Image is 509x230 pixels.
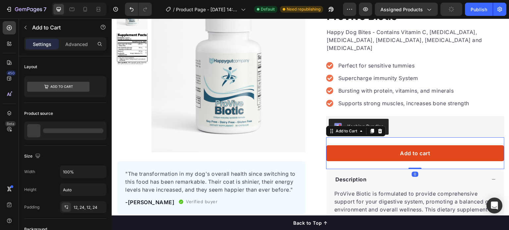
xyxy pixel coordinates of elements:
div: Beta [5,121,16,126]
div: Kaching Bundles [236,104,272,111]
div: Back to Top ↑ [182,201,216,208]
span: Assigned Products [380,6,423,13]
p: Perfect for sensitive tummies [227,43,358,51]
div: 0 [300,153,307,159]
input: Auto [60,184,106,196]
p: Supercharge immunity System [227,56,358,64]
button: Publish [465,3,493,16]
input: Auto [60,166,106,178]
span: / [173,6,175,13]
span: Product Page - [DATE] 14:58:03 [176,6,238,13]
button: Add to cart [214,127,393,143]
p: 7 [43,5,46,13]
div: Product source [24,111,53,116]
p: Supports strong muscles, increases bone strength [227,81,358,89]
p: Settings [33,41,51,48]
p: Add to Cart [32,23,88,31]
div: Layout [24,64,37,70]
img: KachingBundles.png [222,104,230,112]
p: Bursting with protein, vitamins, and minerals [227,68,358,76]
div: Width [24,169,35,175]
div: Height [24,187,36,193]
div: 450 [6,70,16,76]
p: Advanced [65,41,88,48]
div: Padding [24,204,39,210]
div: Size [24,152,42,161]
div: Publish [471,6,487,13]
span: Need republishing [287,6,320,12]
div: 12, 24, 12, 24 [74,205,105,210]
div: Add to cart [288,131,319,139]
button: 7 [3,3,49,16]
p: Description [224,157,255,165]
button: Kaching Bundles [217,100,277,116]
div: Open Intercom Messenger [486,198,502,213]
div: Add to Cart [223,110,247,115]
p: ProVive Biotic is formulated to provide comprehensive support for your digestive system, promotin... [223,172,382,226]
span: Default [261,6,275,12]
button: Assigned Products [375,3,438,16]
iframe: Design area [112,19,509,230]
div: Undo/Redo [125,3,152,16]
